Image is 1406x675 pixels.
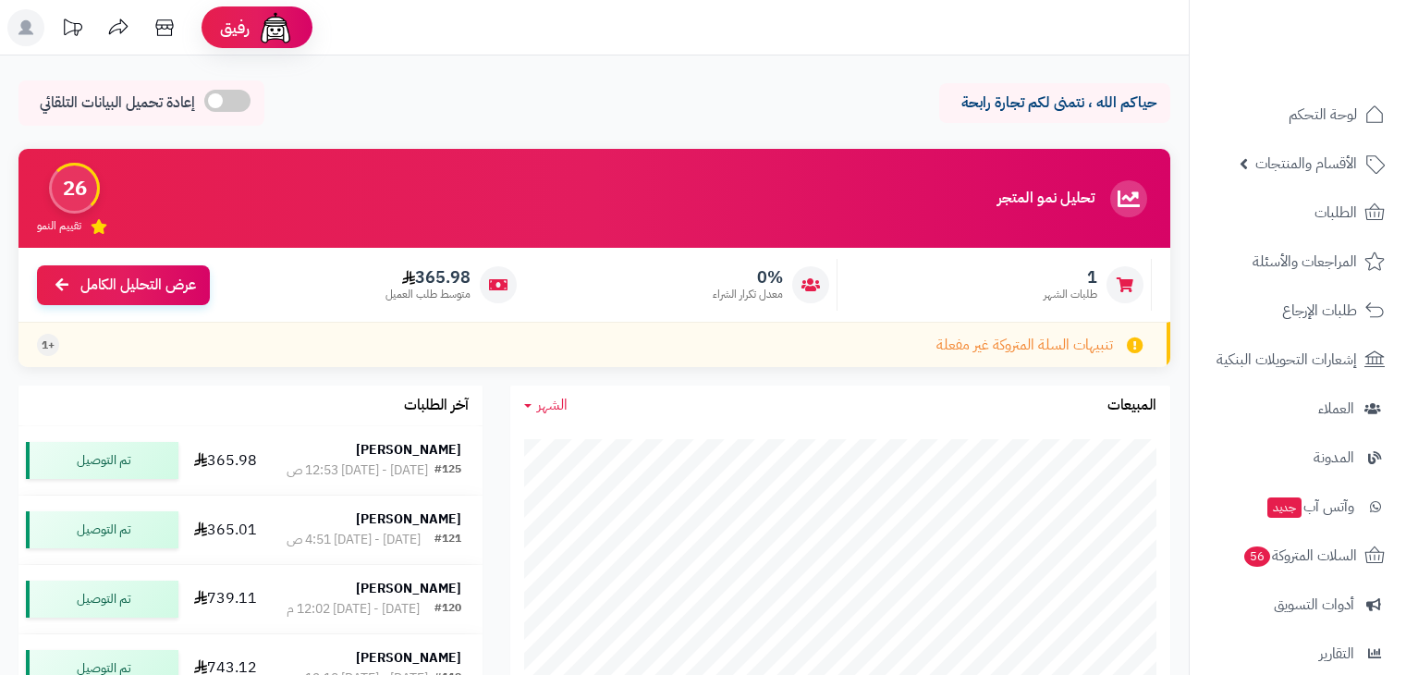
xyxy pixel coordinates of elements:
[1314,200,1357,226] span: الطلبات
[1318,396,1354,422] span: العملاء
[1201,239,1395,284] a: المراجعات والأسئلة
[1216,347,1357,373] span: إشعارات التحويلات البنكية
[1201,436,1395,480] a: المدونة
[1280,52,1388,91] img: logo-2.png
[434,461,461,480] div: #125
[1044,287,1097,302] span: طلبات الشهر
[356,579,461,598] strong: [PERSON_NAME]
[385,287,471,302] span: متوسط طلب العميل
[37,218,81,234] span: تقييم النمو
[953,92,1156,114] p: حياكم الله ، نتمنى لكم تجارة رابحة
[356,648,461,668] strong: [PERSON_NAME]
[1274,592,1354,618] span: أدوات التسويق
[287,531,421,549] div: [DATE] - [DATE] 4:51 ص
[1244,546,1270,567] span: 56
[1201,288,1395,333] a: طلبات الإرجاع
[220,17,250,39] span: رفيق
[1201,485,1395,529] a: وآتس آبجديد
[1253,249,1357,275] span: المراجعات والأسئلة
[186,426,265,495] td: 365.98
[1107,398,1156,414] h3: المبيعات
[1201,387,1395,431] a: العملاء
[997,190,1094,207] h3: تحليل نمو المتجر
[1282,298,1357,324] span: طلبات الإرجاع
[385,267,471,288] span: 365.98
[524,395,568,416] a: الشهر
[186,565,265,633] td: 739.11
[42,337,55,353] span: +1
[1201,534,1395,578] a: السلات المتروكة56
[1201,92,1395,137] a: لوحة التحكم
[1242,543,1357,569] span: السلات المتروكة
[713,287,783,302] span: معدل تكرار الشراء
[37,265,210,305] a: عرض التحليل الكامل
[26,581,178,618] div: تم التوصيل
[1201,583,1395,627] a: أدوات التسويق
[80,275,196,296] span: عرض التحليل الكامل
[1201,337,1395,382] a: إشعارات التحويلات البنكية
[356,509,461,529] strong: [PERSON_NAME]
[1314,445,1354,471] span: المدونة
[356,440,461,460] strong: [PERSON_NAME]
[713,267,783,288] span: 0%
[186,496,265,564] td: 365.01
[287,461,428,480] div: [DATE] - [DATE] 12:53 ص
[936,335,1113,356] span: تنبيهات السلة المتروكة غير مفعلة
[1319,641,1354,667] span: التقارير
[1267,497,1302,518] span: جديد
[537,394,568,416] span: الشهر
[40,92,195,114] span: إعادة تحميل البيانات التلقائي
[434,531,461,549] div: #121
[1289,102,1357,128] span: لوحة التحكم
[1201,190,1395,235] a: الطلبات
[434,600,461,619] div: #120
[404,398,469,414] h3: آخر الطلبات
[287,600,420,619] div: [DATE] - [DATE] 12:02 م
[1255,151,1357,177] span: الأقسام والمنتجات
[257,9,294,46] img: ai-face.png
[1265,494,1354,520] span: وآتس آب
[26,511,178,548] div: تم التوصيل
[1044,267,1097,288] span: 1
[26,442,178,479] div: تم التوصيل
[49,9,95,51] a: تحديثات المنصة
